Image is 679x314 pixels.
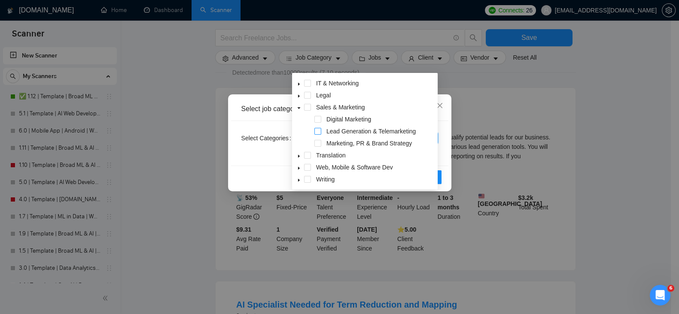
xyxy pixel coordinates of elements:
[159,225,181,242] span: smiley reaction
[326,140,412,147] span: Marketing, PR & Brand Strategy
[297,154,301,158] span: caret-down
[164,225,176,242] span: 😃
[10,217,285,226] div: Did this answer your question?
[314,102,436,112] span: Sales & Marketing
[326,116,371,123] span: Digital Marketing
[316,176,335,183] span: Writing
[316,104,365,111] span: Sales & Marketing
[297,166,301,170] span: caret-down
[326,128,416,135] span: Lead Generation & Telemarketing
[141,225,154,242] span: 😐
[114,225,137,242] span: disappointed reaction
[6,3,22,20] button: go back
[325,138,436,148] span: Marketing, PR & Brand Strategy
[314,174,436,184] span: Writing
[113,253,182,260] a: Open in help center
[314,162,436,172] span: Web, Mobile & Software Dev
[119,225,131,242] span: 😞
[650,285,670,305] iframe: Intercom live chat
[325,114,436,124] span: Digital Marketing
[297,106,301,110] span: caret-down
[314,78,436,88] span: IT & Networking
[314,150,436,160] span: Translation
[316,164,393,171] span: Web, Mobile & Software Dev
[297,94,301,98] span: caret-down
[241,131,295,145] label: Select Categories
[258,3,274,20] button: Collapse window
[325,126,436,136] span: Lead Generation & Telemarketing
[274,3,290,19] div: Close
[316,152,346,159] span: Translation
[667,285,674,292] span: 6
[137,225,159,242] span: neutral face reaction
[316,80,359,87] span: IT & Networking
[428,94,451,118] button: Close
[436,102,443,109] span: close
[316,92,331,99] span: Legal
[314,90,436,100] span: Legal
[241,104,438,114] div: Select job categories
[297,178,301,182] span: caret-down
[297,82,301,86] span: caret-down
